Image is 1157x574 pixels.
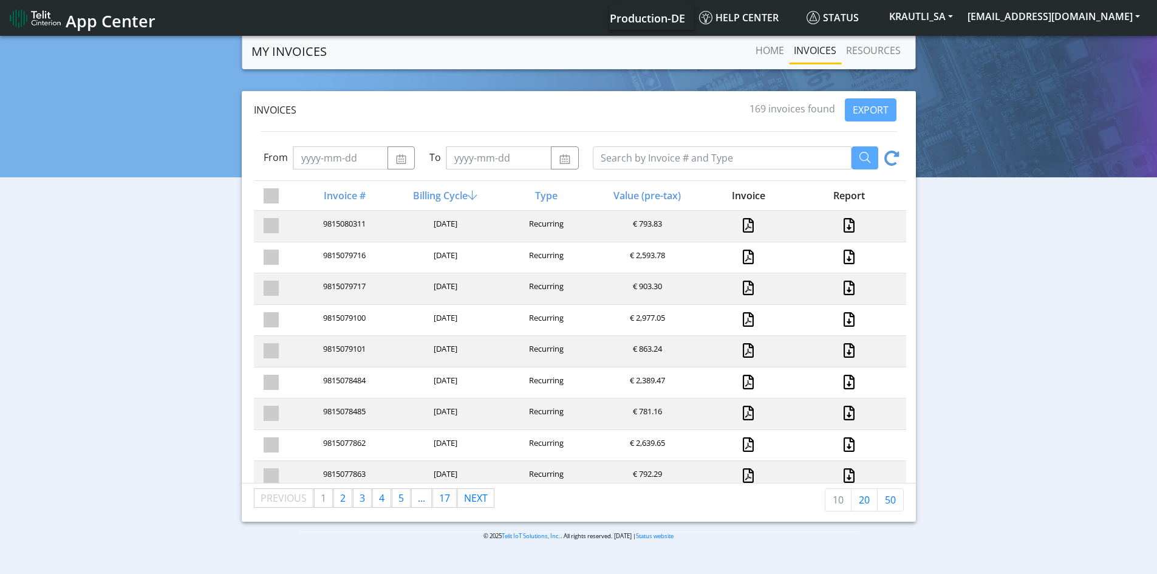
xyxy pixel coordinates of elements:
[797,188,898,203] div: Report
[251,39,327,64] a: MY INVOICES
[596,406,697,422] div: € 781.16
[446,146,551,169] input: yyyy-mm-dd
[394,437,494,454] div: [DATE]
[293,218,394,234] div: 9815080311
[394,468,494,485] div: [DATE]
[596,437,697,454] div: € 2,639.65
[596,250,697,266] div: € 2,593.78
[394,281,494,297] div: [DATE]
[495,468,596,485] div: Recurring
[10,9,61,28] img: logo-telit-cinterion-gw-new.png
[293,250,394,266] div: 9815079716
[458,489,494,507] a: Next page
[802,5,882,30] a: Status
[807,11,859,24] span: Status
[298,531,859,541] p: © 2025 . All rights reserved. [DATE] |
[66,10,155,32] span: App Center
[789,38,841,63] a: INVOICES
[394,218,494,234] div: [DATE]
[394,188,494,203] div: Billing Cycle
[10,5,154,31] a: App Center
[394,343,494,360] div: [DATE]
[394,312,494,329] div: [DATE]
[293,312,394,329] div: 9815079100
[495,312,596,329] div: Recurring
[293,468,394,485] div: 9815077863
[699,11,712,24] img: knowledge.svg
[502,532,561,540] a: Telit IoT Solutions, Inc.
[699,11,779,24] span: Help center
[697,188,797,203] div: Invoice
[596,188,697,203] div: Value (pre-tax)
[845,98,896,121] button: EXPORT
[559,154,570,164] img: calendar.svg
[418,491,425,505] span: ...
[694,5,802,30] a: Help center
[429,150,441,165] label: To
[293,281,394,297] div: 9815079717
[610,11,685,26] span: Production-DE
[495,250,596,266] div: Recurring
[751,38,789,63] a: Home
[596,343,697,360] div: € 863.24
[495,375,596,391] div: Recurring
[495,343,596,360] div: Recurring
[254,103,296,117] span: Invoices
[882,5,960,27] button: KRAUTLI_SA
[841,38,906,63] a: RESOURCES
[851,488,878,511] a: 20
[495,437,596,454] div: Recurring
[960,5,1147,27] button: [EMAIL_ADDRESS][DOMAIN_NAME]
[395,154,407,164] img: calendar.svg
[807,11,820,24] img: status.svg
[394,375,494,391] div: [DATE]
[593,146,852,169] input: Search by Invoice # and Type
[495,406,596,422] div: Recurring
[293,146,388,169] input: yyyy-mm-dd
[495,188,596,203] div: Type
[321,491,326,505] span: 1
[495,218,596,234] div: Recurring
[609,5,684,30] a: Your current platform instance
[439,491,450,505] span: 17
[495,281,596,297] div: Recurring
[596,468,697,485] div: € 792.29
[261,491,307,505] span: Previous
[293,437,394,454] div: 9815077862
[398,491,404,505] span: 5
[293,343,394,360] div: 9815079101
[636,532,674,540] a: Status website
[340,491,346,505] span: 2
[596,375,697,391] div: € 2,389.47
[596,218,697,234] div: € 793.83
[379,491,384,505] span: 4
[360,491,365,505] span: 3
[264,150,288,165] label: From
[293,188,394,203] div: Invoice #
[877,488,904,511] a: 50
[394,250,494,266] div: [DATE]
[596,312,697,329] div: € 2,977.05
[394,406,494,422] div: [DATE]
[293,375,394,391] div: 9815078484
[596,281,697,297] div: € 903.30
[749,102,835,115] span: 169 invoices found
[254,488,495,508] ul: Pagination
[293,406,394,422] div: 9815078485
